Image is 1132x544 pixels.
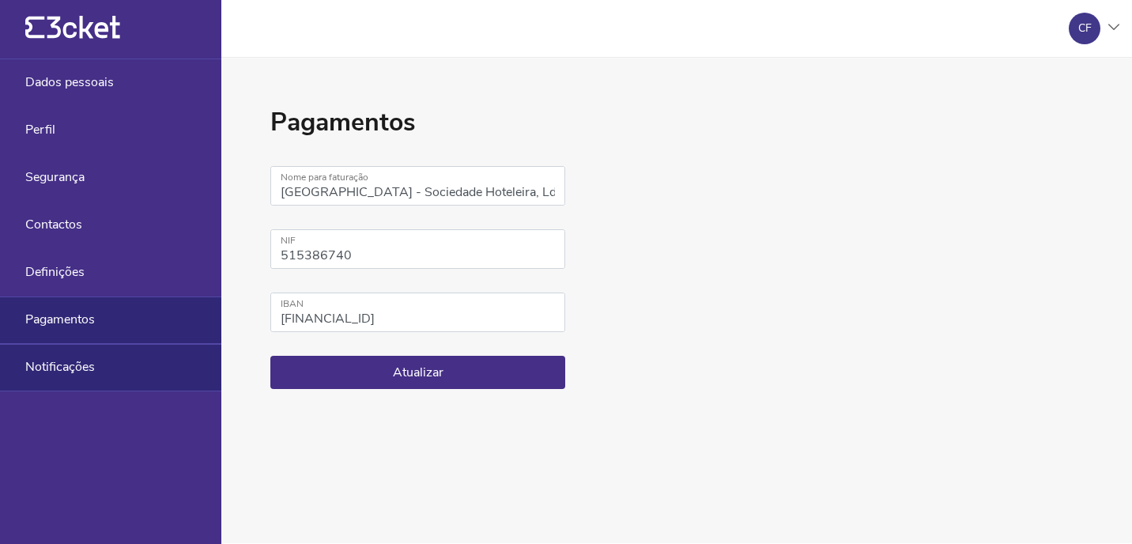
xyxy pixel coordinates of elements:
[25,32,120,43] a: {' '}
[25,265,85,279] span: Definições
[270,105,565,140] h1: Pagamentos
[1078,22,1092,35] div: CF
[25,17,44,39] g: {' '}
[25,217,82,232] span: Contactos
[25,123,55,137] span: Perfil
[25,75,114,89] span: Dados pessoais
[270,166,565,206] input: Nome para faturação
[25,312,95,327] span: Pagamentos
[270,229,565,269] input: NIF
[25,170,85,184] span: Segurança
[25,360,95,374] span: Notificações
[270,356,565,389] button: Atualizar
[270,293,565,332] input: IBAN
